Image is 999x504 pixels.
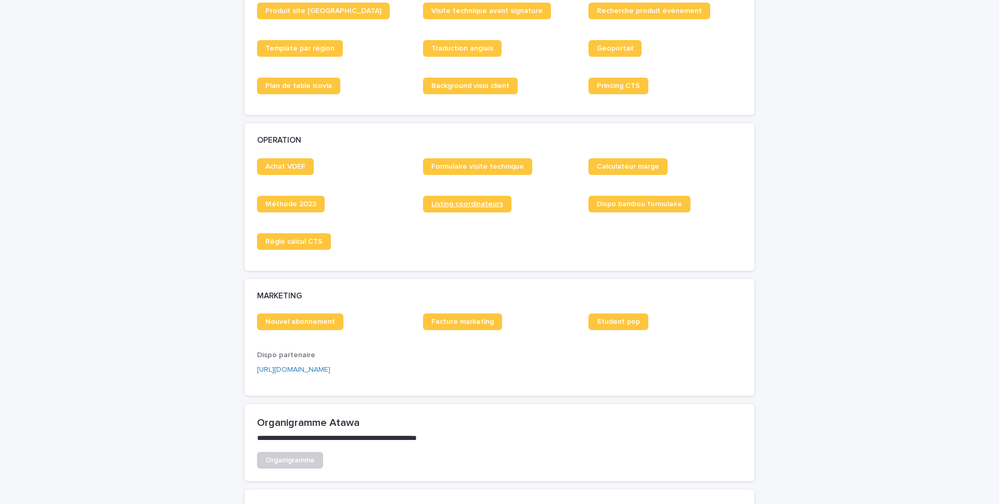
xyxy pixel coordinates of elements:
a: Règle calcul CTS [257,233,331,250]
a: Produit site [GEOGRAPHIC_DATA] [257,3,390,19]
a: Princing CTS [588,78,648,94]
span: Produit site [GEOGRAPHIC_DATA] [265,7,381,15]
span: Règle calcul CTS [265,238,323,245]
h2: MARKETING [257,292,302,301]
a: Listing coordinateurs [423,196,511,212]
span: Student pop [597,318,640,325]
a: [URL][DOMAIN_NAME] [257,366,330,373]
a: Formulaire visite technique [423,158,532,175]
a: Plan de table icovia [257,78,340,94]
span: Dispo partenaire [257,351,315,359]
h2: OPERATION [257,136,301,145]
a: Template par région [257,40,343,57]
span: Dispo bambou formulaire [597,200,682,208]
a: Facture marketing [423,313,502,330]
h2: Organigramme Atawa [257,417,742,429]
a: Organigramme [257,452,323,469]
span: Achat VDEF [265,163,305,170]
a: Geoportail [588,40,642,57]
a: Traduction anglais [423,40,502,57]
a: Dispo bambou formulaire [588,196,690,212]
a: Recherche produit événement [588,3,710,19]
span: Traduction anglais [431,45,493,52]
span: Princing CTS [597,82,640,90]
a: Visite technique avant signature [423,3,551,19]
a: Calculateur marge [588,158,668,175]
span: Plan de table icovia [265,82,332,90]
a: Achat VDEF [257,158,314,175]
span: Recherche produit événement [597,7,702,15]
span: Geoportail [597,45,633,52]
a: Student pop [588,313,648,330]
span: Nouvel abonnement [265,318,335,325]
span: Calculateur marge [597,163,659,170]
a: Méthode 2023 [257,196,325,212]
span: Listing coordinateurs [431,200,503,208]
span: Organigramme [265,457,315,464]
span: Template par région [265,45,335,52]
span: Formulaire visite technique [431,163,524,170]
span: Méthode 2023 [265,200,316,208]
a: Nouvel abonnement [257,313,343,330]
span: Background visio client [431,82,509,90]
span: Visite technique avant signature [431,7,543,15]
a: Background visio client [423,78,518,94]
span: Facture marketing [431,318,494,325]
